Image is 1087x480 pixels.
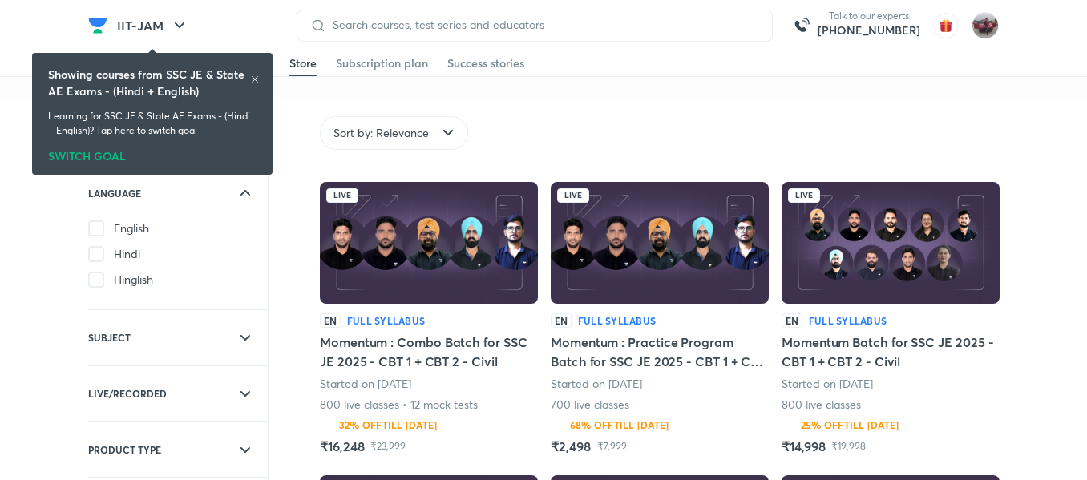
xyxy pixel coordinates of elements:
[801,417,899,432] h6: 25 % OFF till [DATE]
[339,417,437,432] h6: 32 % OFF till [DATE]
[818,10,920,22] p: Talk to our experts
[782,333,1000,371] h5: Momentum Batch for SSC JE 2025 - CBT 1 + CBT 2 - Civil
[551,397,630,413] p: 700 live classes
[114,246,140,262] span: Hindi
[782,437,825,456] h5: ₹14,998
[551,333,769,371] h5: Momentum : Practice Program Batch for SSC JE 2025 - CBT 1 + CBT 2 - Civil
[48,66,250,99] h6: Showing courses from SSC JE & State AE Exams - (Hindi + English)
[320,418,333,431] img: Discount Logo
[88,329,131,345] h6: SUBJECT
[88,185,141,201] h6: LANGUAGE
[326,188,358,203] div: Live
[114,220,149,236] span: English
[782,182,1000,304] img: Batch Thumbnail
[570,417,669,432] h6: 68 % OFF till [DATE]
[447,50,524,76] a: Success stories
[320,376,411,392] p: Started on [DATE]
[578,313,656,328] h6: Full Syllabus
[597,440,627,453] p: ₹7,999
[320,182,538,304] img: Batch Thumbnail
[933,13,959,38] img: avatar
[320,397,479,413] p: 800 live classes • 12 mock tests
[320,437,364,456] h5: ₹16,248
[557,188,589,203] div: Live
[320,313,341,328] p: EN
[88,442,161,458] h6: PRODUCT TYPE
[782,376,873,392] p: Started on [DATE]
[326,18,759,31] input: Search courses, test series and educators
[370,440,406,453] p: ₹23,999
[782,313,802,328] p: EN
[48,109,257,138] p: Learning for SSC JE & State AE Exams - (Hindi + English)? Tap here to switch goal
[333,125,429,141] span: Sort by: Relevance
[551,437,591,456] h5: ₹2,498
[289,50,317,76] a: Store
[831,440,866,453] p: ₹19,998
[107,10,199,42] button: IIT-JAM
[551,376,642,392] p: Started on [DATE]
[88,16,107,35] img: Company Logo
[782,418,794,431] img: Discount Logo
[782,397,862,413] p: 800 live classes
[447,55,524,71] div: Success stories
[289,55,317,71] div: Store
[551,182,769,304] img: Batch Thumbnail
[551,418,564,431] img: Discount Logo
[972,12,999,39] img: amirhussain Hussain
[336,50,428,76] a: Subscription plan
[88,385,167,401] h6: LIVE/RECORDED
[48,144,257,162] div: SWITCH GOAL
[809,313,887,328] h6: Full Syllabus
[336,55,428,71] div: Subscription plan
[114,272,153,288] span: Hinglish
[347,313,425,328] h6: Full Syllabus
[818,22,920,38] a: [PHONE_NUMBER]
[320,333,538,371] h5: Momentum : Combo Batch for SSC JE 2025 - CBT 1 + CBT 2 - Civil
[551,313,572,328] p: EN
[788,188,820,203] div: Live
[786,10,818,42] img: call-us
